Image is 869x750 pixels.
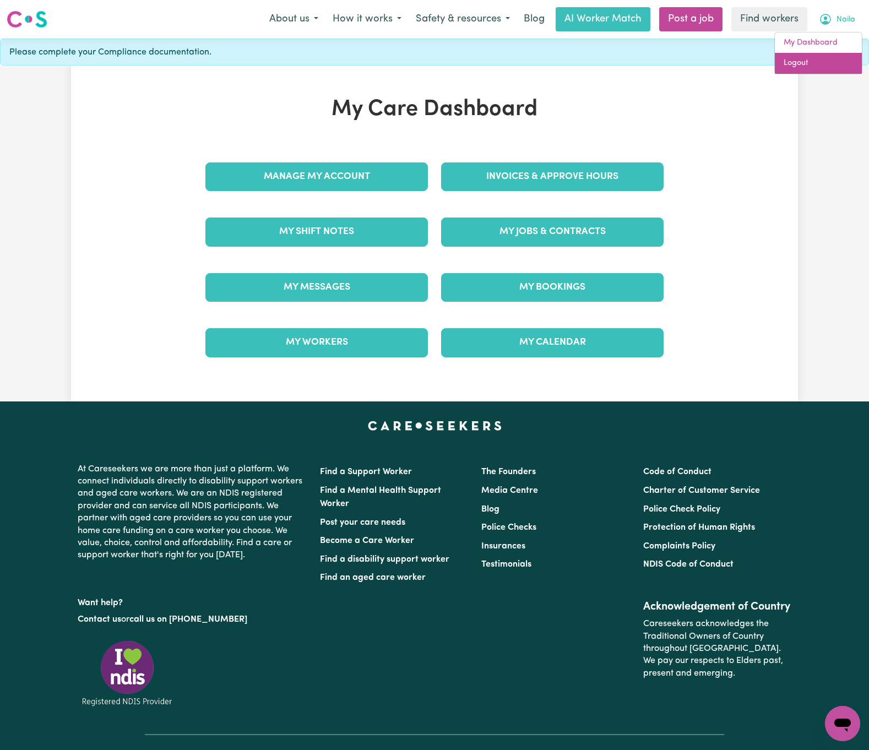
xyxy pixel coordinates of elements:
a: NDIS Code of Conduct [643,560,734,569]
a: Police Checks [481,523,536,532]
a: My Messages [205,273,428,302]
span: Naila [837,14,855,26]
h1: My Care Dashboard [199,96,670,123]
a: Blog [481,505,499,514]
a: Find workers [731,7,807,31]
a: Become a Care Worker [320,536,414,545]
a: Post your care needs [320,518,405,527]
p: or [78,609,307,630]
a: call us on [PHONE_NUMBER] [129,615,247,624]
a: Protection of Human Rights [643,523,755,532]
button: About us [262,8,325,31]
a: Media Centre [481,486,538,495]
a: Find a disability support worker [320,555,449,564]
p: At Careseekers we are more than just a platform. We connect individuals directly to disability su... [78,459,307,566]
a: Testimonials [481,560,531,569]
img: Registered NDIS provider [78,639,177,708]
a: Police Check Policy [643,505,720,514]
a: Code of Conduct [643,468,712,476]
a: Careseekers logo [7,7,47,32]
a: Invoices & Approve Hours [441,162,664,191]
h2: Acknowledgement of Country [643,600,791,613]
a: Contact us [78,615,121,624]
a: Insurances [481,542,525,551]
a: Post a job [659,7,723,31]
a: My Calendar [441,328,664,357]
a: Manage My Account [205,162,428,191]
p: Careseekers acknowledges the Traditional Owners of Country throughout [GEOGRAPHIC_DATA]. We pay o... [643,613,791,684]
a: AI Worker Match [556,7,650,31]
button: My Account [812,8,862,31]
button: Safety & resources [409,8,517,31]
button: How it works [325,8,409,31]
a: Find a Mental Health Support Worker [320,486,441,508]
div: My Account [774,32,862,74]
a: Charter of Customer Service [643,486,760,495]
a: Find a Support Worker [320,468,412,476]
p: Want help? [78,593,307,609]
a: My Bookings [441,273,664,302]
img: Careseekers logo [7,9,47,29]
span: Please complete your Compliance documentation. [9,46,211,59]
a: Blog [517,7,551,31]
a: Logout [775,53,862,74]
a: My Workers [205,328,428,357]
a: My Dashboard [775,32,862,53]
a: My Jobs & Contracts [441,218,664,246]
a: The Founders [481,468,536,476]
a: Complaints Policy [643,542,715,551]
a: Find an aged care worker [320,573,426,582]
iframe: Button to launch messaging window [825,706,860,741]
a: My Shift Notes [205,218,428,246]
a: Careseekers home page [368,421,502,430]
